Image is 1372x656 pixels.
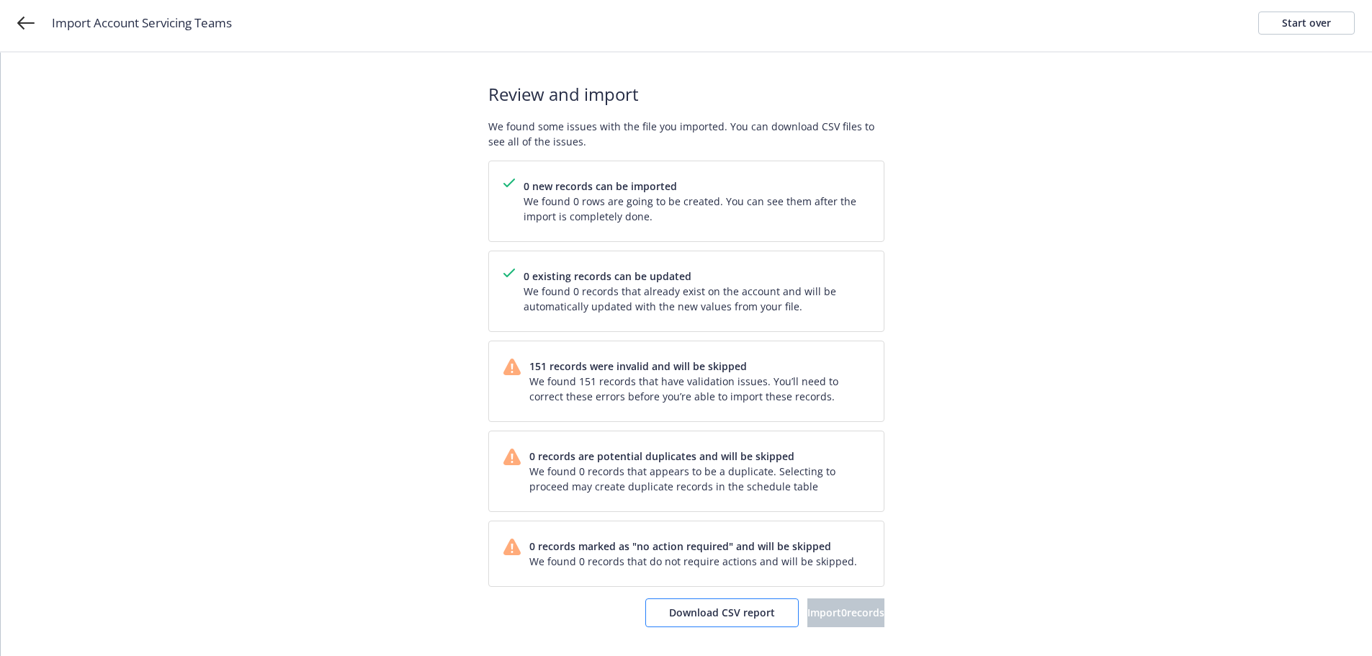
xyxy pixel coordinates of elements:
span: Review and import [488,81,884,107]
span: We found 0 rows are going to be created. You can see them after the import is completely done. [524,194,869,224]
span: We found 151 records that have validation issues. You’ll need to correct these errors before you’... [529,374,869,404]
button: Import0records [807,598,884,627]
span: We found 0 records that do not require actions and will be skipped. [529,554,857,569]
span: 0 new records can be imported [524,179,869,194]
span: Download CSV report [669,606,775,619]
button: Download CSV report [645,598,799,627]
span: 0 records are potential duplicates and will be skipped [529,449,869,464]
span: 0 records marked as "no action required" and will be skipped [529,539,857,554]
span: 0 existing records can be updated [524,269,869,284]
span: We found 0 records that already exist on the account and will be automatically updated with the n... [524,284,869,314]
span: 151 records were invalid and will be skipped [529,359,869,374]
a: Start over [1258,12,1355,35]
span: Import 0 records [807,606,884,619]
span: Import Account Servicing Teams [52,14,232,32]
div: Start over [1282,12,1331,34]
span: We found 0 records that appears to be a duplicate. Selecting to proceed may create duplicate reco... [529,464,869,494]
span: We found some issues with the file you imported. You can download CSV files to see all of the iss... [488,119,884,149]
